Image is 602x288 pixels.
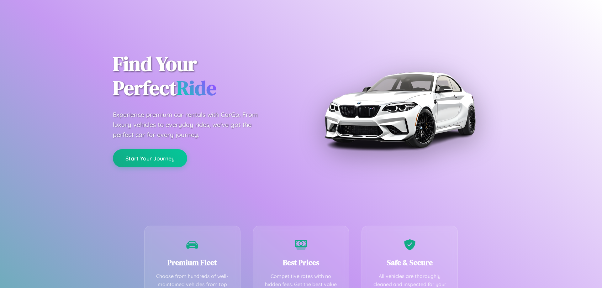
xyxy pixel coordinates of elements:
[113,110,270,140] p: Experience premium car rentals with CarGo. From luxury vehicles to everyday rides, we've got the ...
[177,74,216,102] span: Ride
[321,31,478,188] img: Premium BMW car rental vehicle
[154,257,231,268] h3: Premium Fleet
[371,257,448,268] h3: Safe & Secure
[263,257,340,268] h3: Best Prices
[113,52,292,100] h1: Find Your Perfect
[113,149,187,167] button: Start Your Journey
